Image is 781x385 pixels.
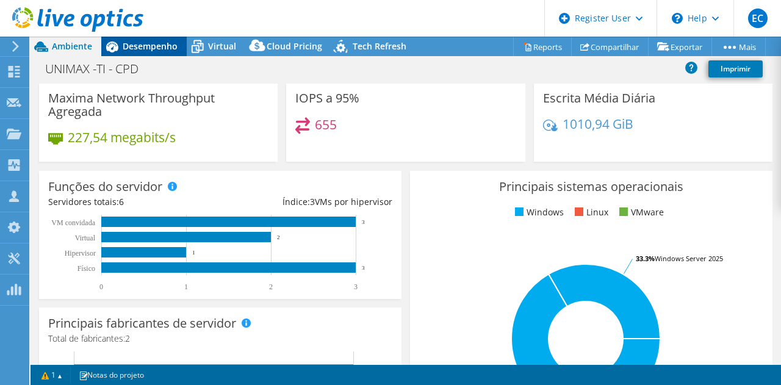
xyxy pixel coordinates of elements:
h4: Total de fabricantes: [48,332,392,345]
text: 3 [362,265,365,271]
tspan: 33.3% [636,254,655,263]
h3: Maxima Network Throughput Agregada [48,92,268,118]
text: 2 [269,282,273,291]
span: Cloud Pricing [267,40,322,52]
a: Compartilhar [571,37,649,56]
a: Reports [513,37,572,56]
text: Virtual [75,234,96,242]
a: 1 [33,367,71,383]
li: VMware [616,206,664,219]
a: Mais [711,37,766,56]
h3: Escrita Média Diária [543,92,655,105]
text: 0 [99,282,103,291]
h3: Principais sistemas operacionais [419,180,763,193]
h4: 227,54 megabits/s [68,131,176,144]
h4: 655 [315,118,337,131]
span: 2 [125,333,130,344]
text: 1 [184,282,188,291]
span: Desempenho [123,40,178,52]
text: 3 [354,282,358,291]
text: VM convidada [51,218,95,227]
a: Notas do projeto [70,367,153,383]
text: Hipervisor [65,249,96,257]
a: Exportar [648,37,712,56]
span: EC [748,9,768,28]
h4: 1010,94 GiB [563,117,633,131]
tspan: Físico [77,264,95,273]
h1: UNIMAX -TI - CPD [40,62,157,76]
div: Índice: VMs por hipervisor [220,195,392,209]
svg: \n [672,13,683,24]
span: 3 [310,196,315,207]
span: Tech Refresh [353,40,406,52]
div: Servidores totais: [48,195,220,209]
text: 1 [192,250,195,256]
h3: IOPS a 95% [295,92,359,105]
a: Imprimir [708,60,763,77]
tspan: Windows Server 2025 [655,254,723,263]
li: Linux [572,206,608,219]
li: Windows [512,206,564,219]
text: 2 [277,234,280,240]
span: Ambiente [52,40,92,52]
h3: Funções do servidor [48,180,162,193]
h3: Principais fabricantes de servidor [48,317,236,330]
text: 3 [362,219,365,225]
span: Virtual [208,40,236,52]
span: 6 [119,196,124,207]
